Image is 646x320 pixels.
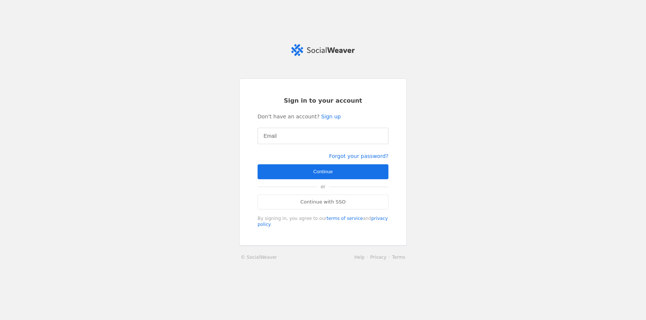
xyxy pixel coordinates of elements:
[264,131,277,140] mat-label: Email
[321,113,341,120] a: Sign up
[313,168,333,175] span: Continue
[258,215,388,227] div: By signing in, you agree to our and .
[370,255,386,260] a: Privacy
[387,254,392,261] li: ·
[354,255,364,260] a: Help
[284,97,362,105] span: Sign in to your account
[258,113,320,120] span: Don't have an account?
[258,216,388,227] a: privacy policy
[258,164,388,179] button: Continue
[329,153,388,159] a: Forgot your password?
[241,254,277,261] a: © SocialWeaver
[264,131,382,140] input: Email
[392,255,405,260] a: Terms
[317,179,329,194] span: or
[327,216,363,221] a: terms of service
[364,254,370,261] li: ·
[258,195,388,209] a: Continue with SSO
